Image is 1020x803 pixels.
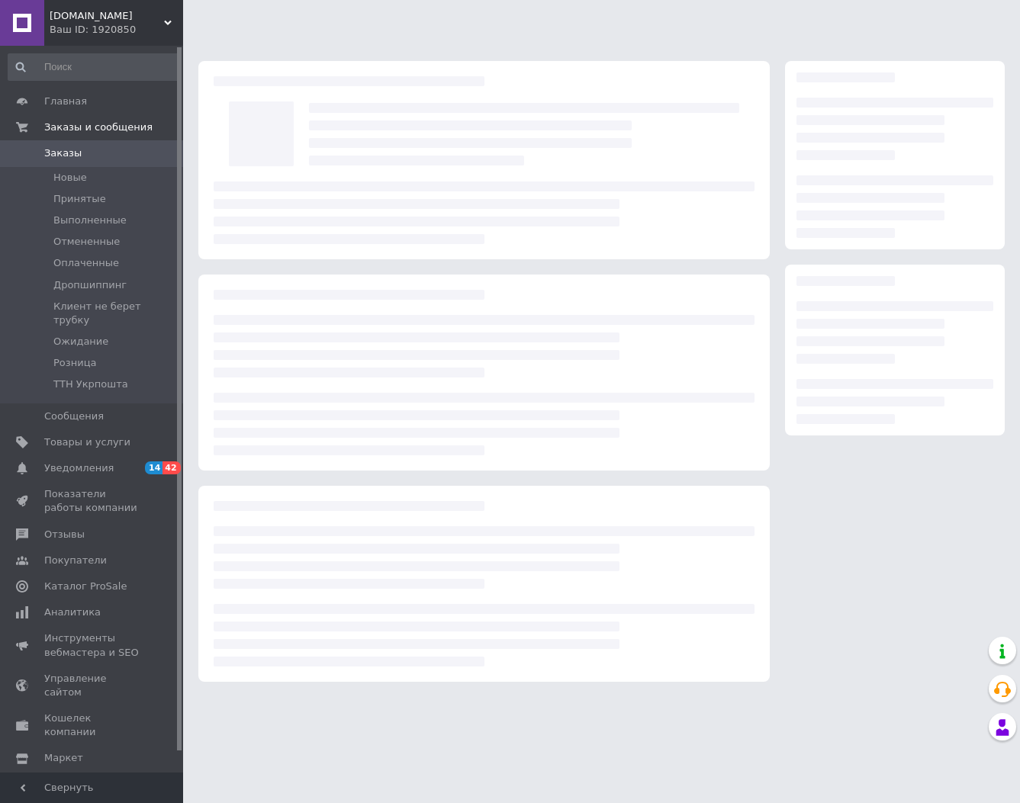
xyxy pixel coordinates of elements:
span: Каталог ProSale [44,580,127,593]
span: Инструменты вебмастера и SEO [44,631,141,659]
span: ТТН Укрпошта [53,377,128,391]
span: Отмененные [53,235,120,249]
span: Кошелек компании [44,711,141,739]
span: 14 [145,461,162,474]
span: Оплаченные [53,256,119,270]
span: Заказы и сообщения [44,120,153,134]
span: Покупатели [44,554,107,567]
span: Заказы [44,146,82,160]
span: ORGANIZE.IN.UA [50,9,164,23]
div: Ваш ID: 1920850 [50,23,183,37]
span: Ожидание [53,335,108,349]
span: Новые [53,171,87,185]
span: 42 [162,461,180,474]
span: Клиент не берет трубку [53,300,178,327]
span: Аналитика [44,605,101,619]
span: Дропшиппинг [53,278,127,292]
span: Отзывы [44,528,85,541]
span: Управление сайтом [44,672,141,699]
span: Принятые [53,192,106,206]
span: Розница [53,356,96,370]
span: Уведомления [44,461,114,475]
span: Выполненные [53,214,127,227]
input: Поиск [8,53,179,81]
span: Главная [44,95,87,108]
span: Сообщения [44,410,104,423]
span: Маркет [44,751,83,765]
span: Товары и услуги [44,435,130,449]
span: Показатели работы компании [44,487,141,515]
